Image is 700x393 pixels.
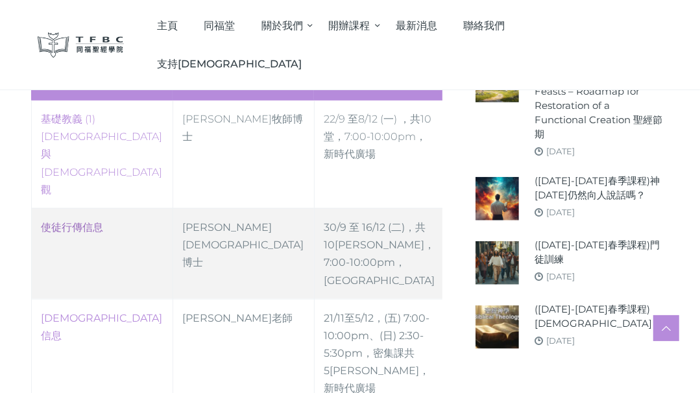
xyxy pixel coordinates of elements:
span: 主頁 [157,19,178,32]
a: ([DATE]-[DATE]春季課程)門徒訓練 [535,238,662,267]
span: 聯絡我們 [464,19,505,32]
a: 開辦課程 [315,6,383,45]
span: 最新消息 [396,19,437,32]
a: Scroll to top [653,315,679,341]
a: ([DATE]-[DATE]春季課程) [DEMOGRAPHIC_DATA] Feasts – Roadmap for Restoration of a Functional Creation ... [535,56,662,141]
a: [DEMOGRAPHIC_DATA]信息 [42,312,163,342]
a: 支持[DEMOGRAPHIC_DATA] [143,45,315,83]
a: ‎基礎教義 (1) [DEMOGRAPHIC_DATA]與[DEMOGRAPHIC_DATA]觀 [42,113,163,196]
td: 30/9 至 16/12 (二)，共10[PERSON_NAME]，7:00-10:00pm，[GEOGRAPHIC_DATA] [314,208,445,299]
a: ([DATE]-[DATE]春季課程)[DEMOGRAPHIC_DATA] [535,302,662,331]
span: 支持[DEMOGRAPHIC_DATA] [157,58,302,70]
a: [DATE] [546,146,575,156]
img: 同福聖經學院 TFBC [38,32,125,58]
span: 開辦課程 [329,19,370,32]
a: 關於我們 [248,6,316,45]
a: 同福堂 [191,6,248,45]
td: 22/9 至8/12 (一) ，共10堂，7:00-10:00pm，新時代廣場 [314,101,445,209]
a: [DATE] [546,207,575,217]
a: [DATE] [546,271,575,281]
img: (2024-25年春季課程)門徒訓練 [476,241,519,285]
td: [PERSON_NAME]牧師博士 [173,101,314,209]
img: (2024-25年春季課程)聖經神學 [476,305,519,349]
a: 主頁 [143,6,191,45]
a: ([DATE]-[DATE]春季課程)神[DATE]仍然向人說話嗎？ [535,174,662,202]
span: 同福堂 [204,19,235,32]
td: [PERSON_NAME][DEMOGRAPHIC_DATA]博士 [173,208,314,299]
a: [DATE] [546,335,575,346]
img: (2024-25年春季課程)神今天仍然向人說話嗎？ [476,177,519,220]
a: 聯絡我們 [450,6,518,45]
a: 最新消息 [383,6,451,45]
a: 使徒行傳信息 [42,221,104,233]
span: 關於我們 [261,19,303,32]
